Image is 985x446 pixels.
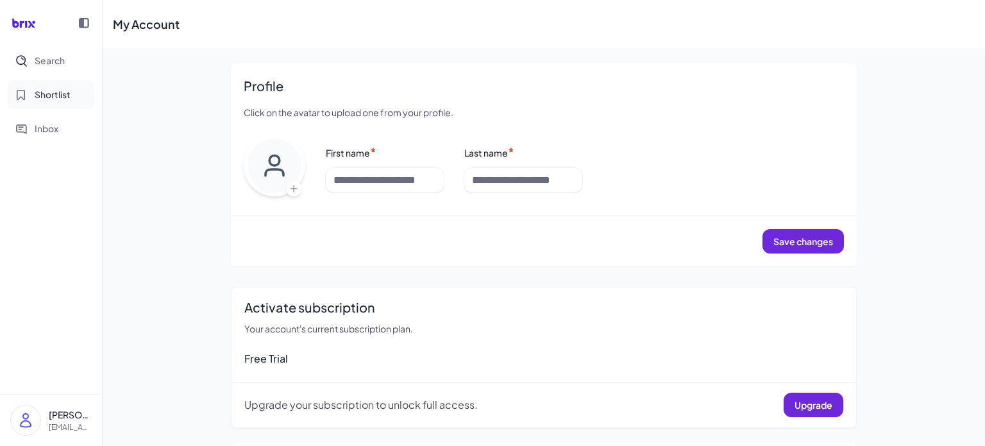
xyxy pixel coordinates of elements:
[35,122,58,135] span: Inbox
[8,46,94,75] button: Search
[8,114,94,143] button: Inbox
[773,236,833,247] span: Save changes
[762,229,844,253] button: Save changes
[49,408,92,422] p: [PERSON_NAME]
[35,54,65,67] span: Search
[244,351,843,366] div: Free Trial
[795,399,832,411] span: Upgrade
[464,147,508,159] label: Last name
[244,298,843,317] h2: Activate subscription
[784,393,843,417] button: Upgrade
[326,147,370,159] label: First name
[49,422,92,433] p: [EMAIL_ADDRESS][DOMAIN_NAME]
[244,397,478,413] p: Upgrade your subscription to unlock full access.
[244,76,844,96] h2: Profile
[11,406,40,435] img: user_logo.png
[244,106,844,119] p: Click on the avatar to upload one from your profile.
[244,322,843,336] p: Your account's current subscription plan.
[35,88,71,101] span: Shortlist
[8,80,94,109] button: Shortlist
[244,135,305,200] div: Upload avatar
